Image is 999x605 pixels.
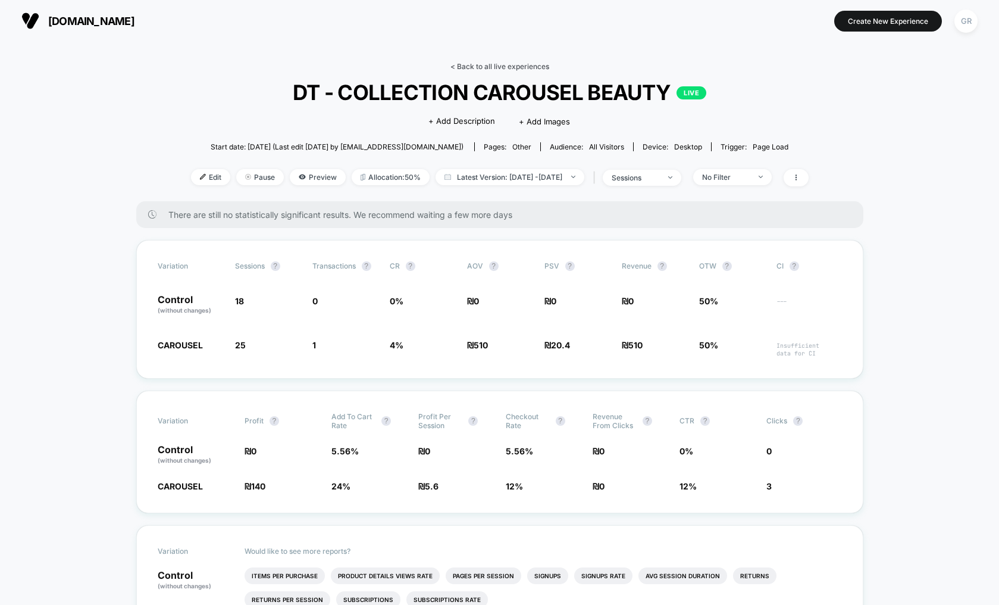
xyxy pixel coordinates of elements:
[331,412,375,430] span: Add To Cart Rate
[657,261,667,271] button: ?
[467,296,479,306] span: ₪
[158,457,211,464] span: (without changes)
[834,11,942,32] button: Create New Experience
[158,295,223,315] p: Control
[733,567,776,584] li: Returns
[474,296,479,306] span: 0
[527,567,568,584] li: Signups
[565,261,575,271] button: ?
[954,10,978,33] div: GR
[418,446,430,456] span: ₪
[450,62,549,71] a: < Back to all live experiences
[312,296,318,306] span: 0
[489,261,499,271] button: ?
[512,142,531,151] span: other
[628,340,643,350] span: 510
[245,416,264,425] span: Profit
[593,446,605,456] span: ₪
[766,481,772,491] span: 3
[168,210,840,220] span: There are still no statistically significant results. We recommend waiting a few more days
[158,307,211,314] span: (without changes)
[245,547,842,556] p: Would like to see more reports?
[544,340,570,350] span: ₪
[158,582,211,590] span: (without changes)
[679,446,693,456] span: 0 %
[331,446,359,456] span: 5.56 %
[551,340,570,350] span: 20.4
[571,176,575,178] img: end
[766,446,772,456] span: 0
[158,481,203,491] span: CAROUSEL
[699,340,718,350] span: 50%
[211,142,464,151] span: Start date: [DATE] (Last edit [DATE] by [EMAIL_ADDRESS][DOMAIN_NAME])
[793,416,803,426] button: ?
[643,416,652,426] button: ?
[390,340,403,350] span: 4 %
[331,481,350,491] span: 24 %
[556,416,565,426] button: ?
[468,416,478,426] button: ?
[474,340,488,350] span: 510
[312,340,316,350] span: 1
[245,567,325,584] li: Items Per Purchase
[679,481,697,491] span: 12 %
[551,296,556,306] span: 0
[245,481,265,491] span: ₪
[593,481,605,491] span: ₪
[467,340,488,350] span: ₪
[425,481,439,491] span: 5.6
[158,412,223,430] span: Variation
[590,169,603,186] span: |
[235,340,246,350] span: 25
[550,142,624,151] div: Audience:
[677,86,706,99] p: LIVE
[200,174,206,180] img: edit
[48,15,134,27] span: [DOMAIN_NAME]
[158,340,203,350] span: CAROUSEL
[506,446,533,456] span: 5.56 %
[599,481,605,491] span: 0
[236,169,284,185] span: Pause
[158,570,233,591] p: Control
[21,12,39,30] img: Visually logo
[221,80,777,105] span: DT - COLLECTION CAROUSEL BEAUTY
[674,142,702,151] span: desktop
[668,176,672,179] img: end
[428,116,495,127] span: + Add Description
[484,142,531,151] div: Pages:
[235,261,265,270] span: Sessions
[776,261,842,271] span: CI
[251,481,265,491] span: 140
[700,416,710,426] button: ?
[390,261,400,270] span: CR
[519,117,570,126] span: + Add Images
[699,261,765,271] span: OTW
[622,296,634,306] span: ₪
[790,261,799,271] button: ?
[361,174,365,180] img: rebalance
[418,412,462,430] span: Profit Per Session
[245,174,251,180] img: end
[362,261,371,271] button: ?
[622,340,643,350] span: ₪
[312,261,356,270] span: Transactions
[331,567,440,584] li: Product Details Views Rate
[390,296,403,306] span: 0 %
[251,446,256,456] span: 0
[753,142,788,151] span: Page Load
[766,416,787,425] span: Clicks
[18,11,138,30] button: [DOMAIN_NAME]
[776,298,842,315] span: ---
[425,446,430,456] span: 0
[158,445,233,465] p: Control
[191,169,230,185] span: Edit
[722,261,732,271] button: ?
[290,169,346,185] span: Preview
[589,142,624,151] span: All Visitors
[271,261,280,271] button: ?
[599,446,605,456] span: 0
[406,261,415,271] button: ?
[622,261,652,270] span: Revenue
[679,416,694,425] span: CTR
[633,142,711,151] span: Device:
